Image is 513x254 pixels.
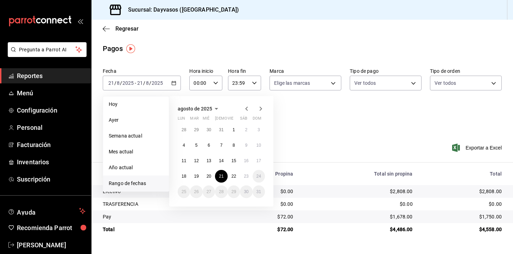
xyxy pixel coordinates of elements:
[430,69,502,74] label: Tipo de orden
[190,154,202,167] button: 12 de agosto de 2025
[233,143,235,148] abbr: 8 de agosto de 2025
[253,139,265,152] button: 10 de agosto de 2025
[103,201,223,208] div: TRASFERENCIA
[183,143,185,148] abbr: 4 de agosto de 2025
[232,158,236,163] abbr: 15 de agosto de 2025
[182,127,186,132] abbr: 28 de julio de 2025
[228,123,240,136] button: 1 de agosto de 2025
[207,189,211,194] abbr: 27 de agosto de 2025
[135,80,136,86] span: -
[103,25,139,32] button: Regresar
[5,51,87,58] a: Pregunta a Parrot AI
[424,171,502,177] div: Total
[122,6,239,14] h3: Sucursal: Dayvasos ([GEOGRAPHIC_DATA])
[228,154,240,167] button: 15 de agosto de 2025
[424,226,502,233] div: $4,558.00
[178,123,190,136] button: 28 de julio de 2025
[256,143,261,148] abbr: 10 de agosto de 2025
[190,185,202,198] button: 26 de agosto de 2025
[178,106,212,112] span: agosto de 2025
[178,185,190,198] button: 25 de agosto de 2025
[194,189,198,194] abbr: 26 de agosto de 2025
[190,123,202,136] button: 29 de julio de 2025
[190,116,198,123] abbr: martes
[182,174,186,179] abbr: 18 de agosto de 2025
[424,213,502,220] div: $1,750.00
[350,69,422,74] label: Tipo de pago
[228,185,240,198] button: 29 de agosto de 2025
[240,154,252,167] button: 16 de agosto de 2025
[207,158,211,163] abbr: 13 de agosto de 2025
[189,69,222,74] label: Hora inicio
[240,185,252,198] button: 30 de agosto de 2025
[208,143,210,148] abbr: 6 de agosto de 2025
[219,174,223,179] abbr: 21 de agosto de 2025
[253,123,265,136] button: 3 de agosto de 2025
[178,104,221,113] button: agosto de 2025
[244,158,248,163] abbr: 16 de agosto de 2025
[109,180,163,187] span: Rango de fechas
[304,226,412,233] div: $4,486.00
[109,148,163,155] span: Mes actual
[103,213,223,220] div: Pay
[256,174,261,179] abbr: 24 de agosto de 2025
[245,143,247,148] abbr: 9 de agosto de 2025
[215,123,227,136] button: 31 de julio de 2025
[203,154,215,167] button: 13 de agosto de 2025
[219,127,223,132] abbr: 31 de julio de 2025
[232,189,236,194] abbr: 29 de agosto de 2025
[103,43,123,54] div: Pagos
[178,154,190,167] button: 11 de agosto de 2025
[240,123,252,136] button: 2 de agosto de 2025
[103,226,223,233] div: Total
[17,223,85,233] span: Recomienda Parrot
[215,185,227,198] button: 28 de agosto de 2025
[109,132,163,140] span: Semana actual
[354,80,376,87] span: Ver todos
[194,158,198,163] abbr: 12 de agosto de 2025
[454,144,502,152] button: Exportar a Excel
[245,127,247,132] abbr: 2 de agosto de 2025
[424,188,502,195] div: $2,808.00
[274,80,310,87] span: Elige las marcas
[17,140,85,150] span: Facturación
[17,207,76,215] span: Ayuda
[17,88,85,98] span: Menú
[234,226,293,233] div: $72.00
[240,170,252,183] button: 23 de agosto de 2025
[228,69,261,74] label: Hora fin
[17,106,85,115] span: Configuración
[244,174,248,179] abbr: 23 de agosto de 2025
[108,80,114,86] input: --
[182,158,186,163] abbr: 11 de agosto de 2025
[178,116,185,123] abbr: lunes
[17,123,85,132] span: Personal
[424,201,502,208] div: $0.00
[435,80,456,87] span: Ver todos
[232,174,236,179] abbr: 22 de agosto de 2025
[215,154,227,167] button: 14 de agosto de 2025
[194,174,198,179] abbr: 19 de agosto de 2025
[19,46,76,53] span: Pregunta a Parrot AI
[109,116,163,124] span: Ayer
[304,213,412,220] div: $1,678.00
[215,139,227,152] button: 7 de agosto de 2025
[17,174,85,184] span: Suscripción
[109,101,163,108] span: Hoy
[258,127,260,132] abbr: 3 de agosto de 2025
[126,44,135,53] img: Tooltip marker
[270,69,341,74] label: Marca
[190,139,202,152] button: 5 de agosto de 2025
[116,80,120,86] input: --
[253,116,261,123] abbr: domingo
[194,127,198,132] abbr: 29 de julio de 2025
[151,80,163,86] input: ----
[304,201,412,208] div: $0.00
[219,158,223,163] abbr: 14 de agosto de 2025
[228,116,233,123] abbr: viernes
[115,25,139,32] span: Regresar
[103,69,181,74] label: Fecha
[234,213,293,220] div: $72.00
[203,123,215,136] button: 30 de julio de 2025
